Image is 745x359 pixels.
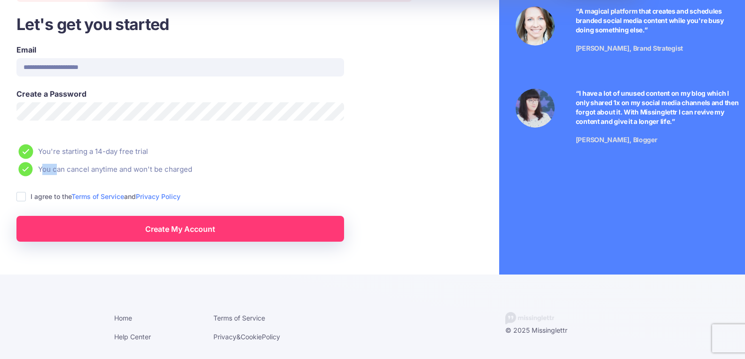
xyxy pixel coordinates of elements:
li: & Policy [213,331,299,343]
a: Cookie [241,333,262,341]
div: © 2025 Missinglettr [505,324,638,336]
h3: Let's get you started [16,14,412,35]
img: Testimonial by Laura Stanik [516,7,555,46]
span: [PERSON_NAME], Blogger [576,136,658,144]
a: Terms of Service [213,314,265,322]
label: I agree to the and [31,191,180,202]
a: Privacy [213,333,236,341]
li: You're starting a 14-day free trial [16,144,412,159]
li: You can cancel anytime and won't be charged [16,162,412,177]
a: Privacy Policy [136,192,180,200]
p: “A magical platform that creates and schedules branded social media content while you're busy doi... [576,7,742,35]
p: “I have a lot of unused content on my blog which I only shared 1x on my social media channels and... [576,89,742,126]
label: Email [16,44,344,55]
a: Terms of Service [71,192,124,200]
label: Create a Password [16,88,344,99]
span: [PERSON_NAME], Brand Strategist [576,44,683,52]
img: Testimonial by Jeniffer Kosche [516,89,555,128]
